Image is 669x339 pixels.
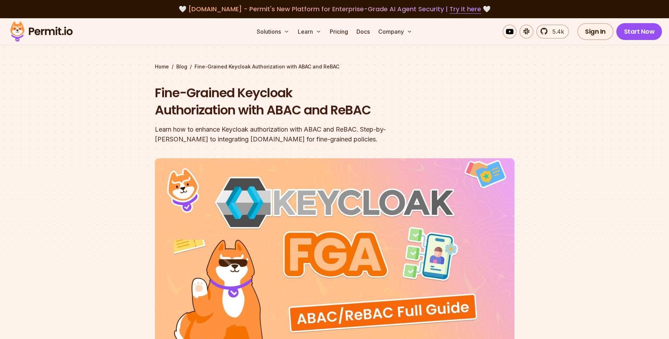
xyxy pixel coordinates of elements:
span: 5.4k [548,27,564,36]
a: Sign In [577,23,614,40]
button: Solutions [254,25,292,39]
a: Pricing [327,25,351,39]
a: Try it here [450,5,481,14]
button: Learn [295,25,324,39]
h1: Fine-Grained Keycloak Authorization with ABAC and ReBAC [155,84,425,119]
span: [DOMAIN_NAME] - Permit's New Platform for Enterprise-Grade AI Agent Security | [188,5,481,13]
a: Blog [176,63,187,70]
a: Start Now [616,23,662,40]
div: Learn how to enhance Keycloak authorization with ABAC and ReBAC. Step-by-[PERSON_NAME] to integra... [155,125,425,144]
div: 🤍 🤍 [17,4,652,14]
a: 5.4k [536,25,569,39]
a: Home [155,63,169,70]
div: / / [155,63,514,70]
img: Permit logo [7,20,76,44]
button: Company [375,25,415,39]
a: Docs [354,25,373,39]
